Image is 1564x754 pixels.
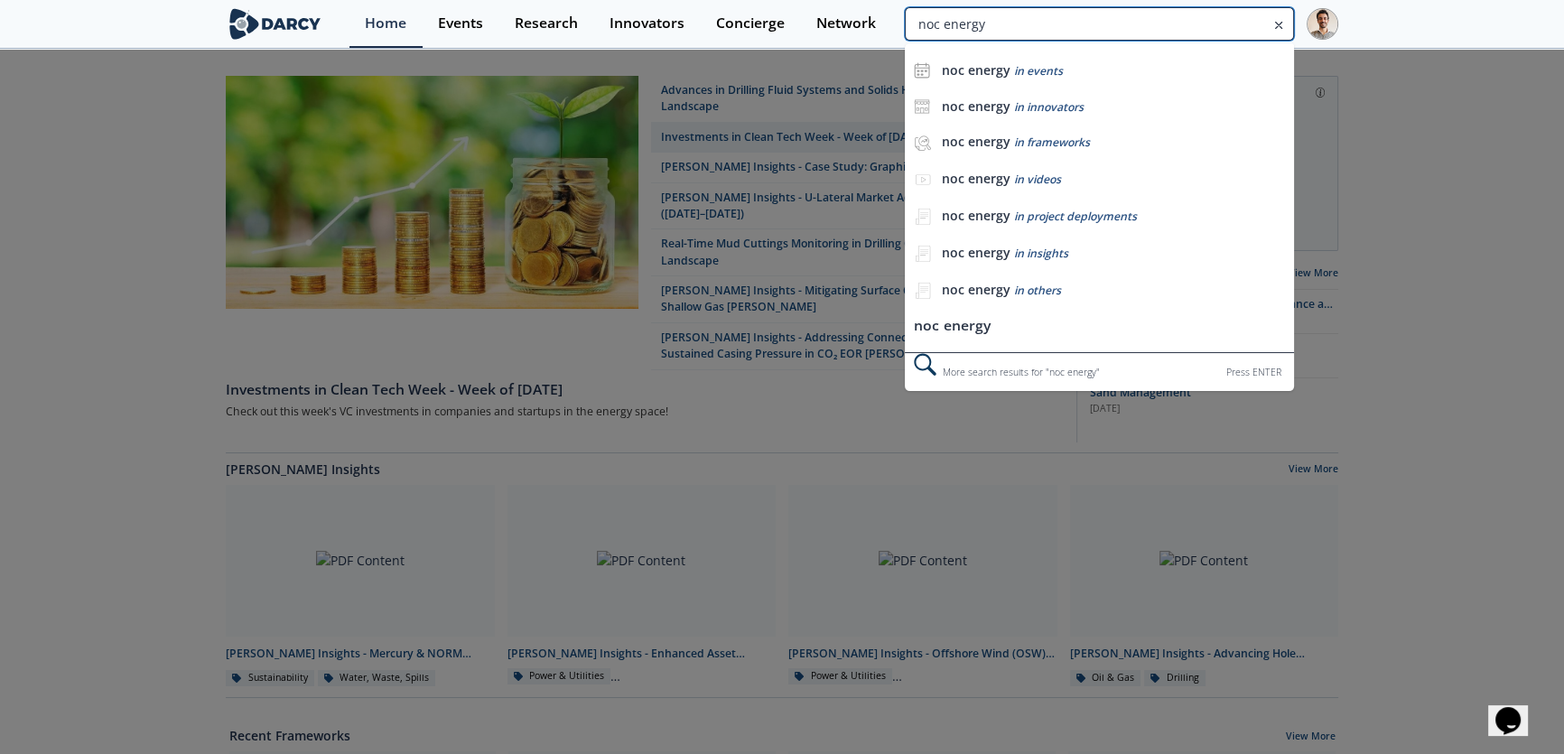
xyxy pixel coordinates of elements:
span: in videos [1014,172,1061,187]
input: Advanced Search [905,7,1294,41]
b: noc energy [942,244,1010,261]
div: Innovators [610,16,684,31]
span: in project deployments [1014,209,1137,224]
div: Press ENTER [1226,363,1281,382]
div: Network [816,16,876,31]
img: icon [914,98,930,115]
b: noc energy [942,61,1010,79]
iframe: chat widget [1488,682,1546,736]
span: in innovators [1014,99,1084,115]
span: in others [1014,283,1061,298]
span: in events [1014,63,1063,79]
img: icon [914,62,930,79]
b: noc energy [942,170,1010,187]
div: More search results for " noc energy " [905,352,1294,391]
img: logo-wide.svg [226,8,324,40]
div: Research [515,16,578,31]
li: noc energy [905,310,1294,343]
b: noc energy [942,281,1010,298]
b: noc energy [942,133,1010,150]
span: in frameworks [1014,135,1090,150]
div: Concierge [716,16,785,31]
img: Profile [1307,8,1338,40]
div: Home [365,16,406,31]
b: noc energy [942,98,1010,115]
div: Events [438,16,483,31]
b: noc energy [942,207,1010,224]
span: in insights [1014,246,1068,261]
